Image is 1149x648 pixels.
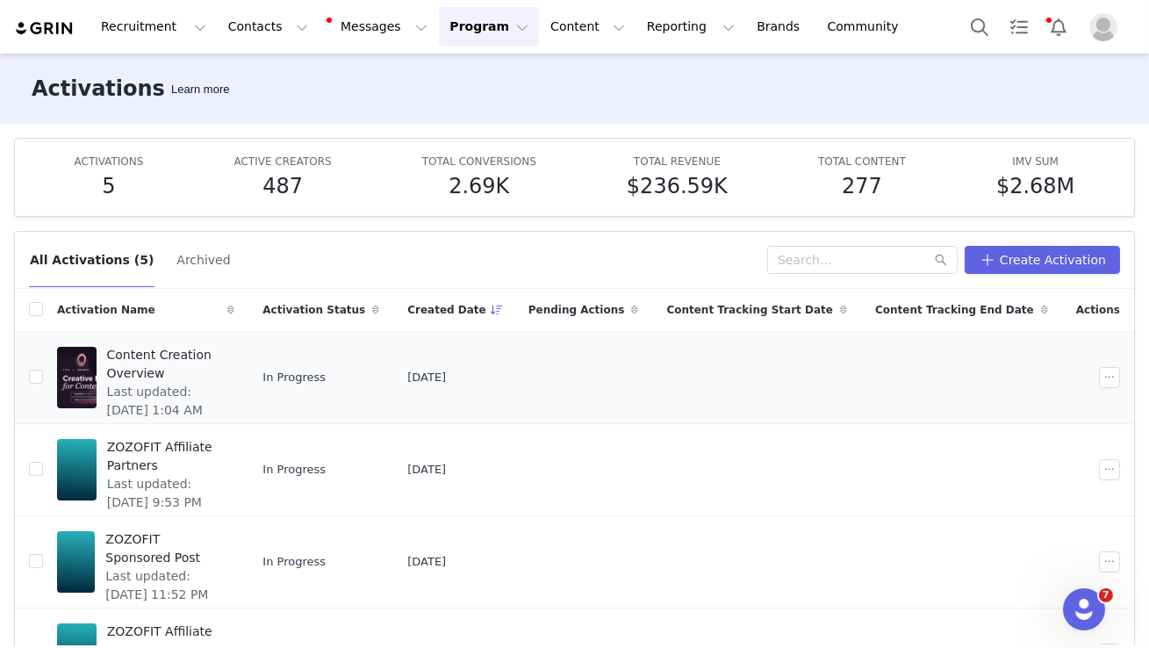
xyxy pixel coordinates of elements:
h5: 2.69K [449,170,509,202]
button: Program [439,7,539,47]
span: In Progress [262,553,326,571]
span: Content Tracking Start Date [666,302,833,318]
span: ACTIVATIONS [75,155,144,168]
button: Messages [320,7,438,47]
img: placeholder-profile.jpg [1089,13,1117,41]
button: Notifications [1039,7,1078,47]
a: ZOZOFIT Sponsored PostLast updated: [DATE] 11:52 PM [57,527,234,597]
div: Tooltip anchor [168,81,233,98]
span: ZOZOFIT Affiliate Partners [107,438,225,475]
span: Content Creation Overview [107,346,225,383]
i: icon: search [935,254,947,266]
span: TOTAL CONVERSIONS [422,155,536,168]
iframe: Intercom live chat [1063,588,1105,630]
span: [DATE] [407,461,446,479]
img: grin logo [14,20,75,37]
a: Brands [746,7,815,47]
span: Last updated: [DATE] 11:52 PM [105,567,224,604]
button: Archived [176,246,231,274]
h5: 5 [102,170,115,202]
button: Profile [1079,13,1135,41]
h5: 277 [842,170,882,202]
a: Tasks [1000,7,1038,47]
span: In Progress [262,369,326,386]
button: Reporting [636,7,745,47]
button: Content [540,7,636,47]
a: Community [817,7,917,47]
button: Contacts [218,7,319,47]
span: Activation Status [262,302,365,318]
span: In Progress [262,461,326,479]
span: IMV SUM [1012,155,1059,168]
h3: Activations [32,73,165,104]
span: ACTIVE CREATORS [234,155,332,168]
span: TOTAL CONTENT [818,155,906,168]
a: ZOZOFIT Affiliate PartnersLast updated: [DATE] 9:53 PM [57,435,234,505]
span: [DATE] [407,369,446,386]
button: Create Activation [965,246,1120,274]
button: Recruitment [90,7,217,47]
button: All Activations (5) [29,246,154,274]
span: Last updated: [DATE] 9:53 PM [107,475,225,512]
span: Last updated: [DATE] 1:04 AM [107,383,225,420]
span: Created Date [407,302,486,318]
span: TOTAL REVENUE [634,155,721,168]
button: Search [960,7,999,47]
a: Content Creation OverviewLast updated: [DATE] 1:04 AM [57,342,234,413]
span: Content Tracking End Date [875,302,1034,318]
span: [DATE] [407,553,446,571]
h5: $2.68M [996,170,1074,202]
span: 7 [1099,588,1113,602]
input: Search... [767,246,958,274]
div: Actions [1062,292,1134,328]
span: Pending Actions [528,302,625,318]
h5: 487 [262,170,303,202]
h5: $236.59K [627,170,728,202]
span: ZOZOFIT Sponsored Post [105,530,224,567]
span: Activation Name [57,302,155,318]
